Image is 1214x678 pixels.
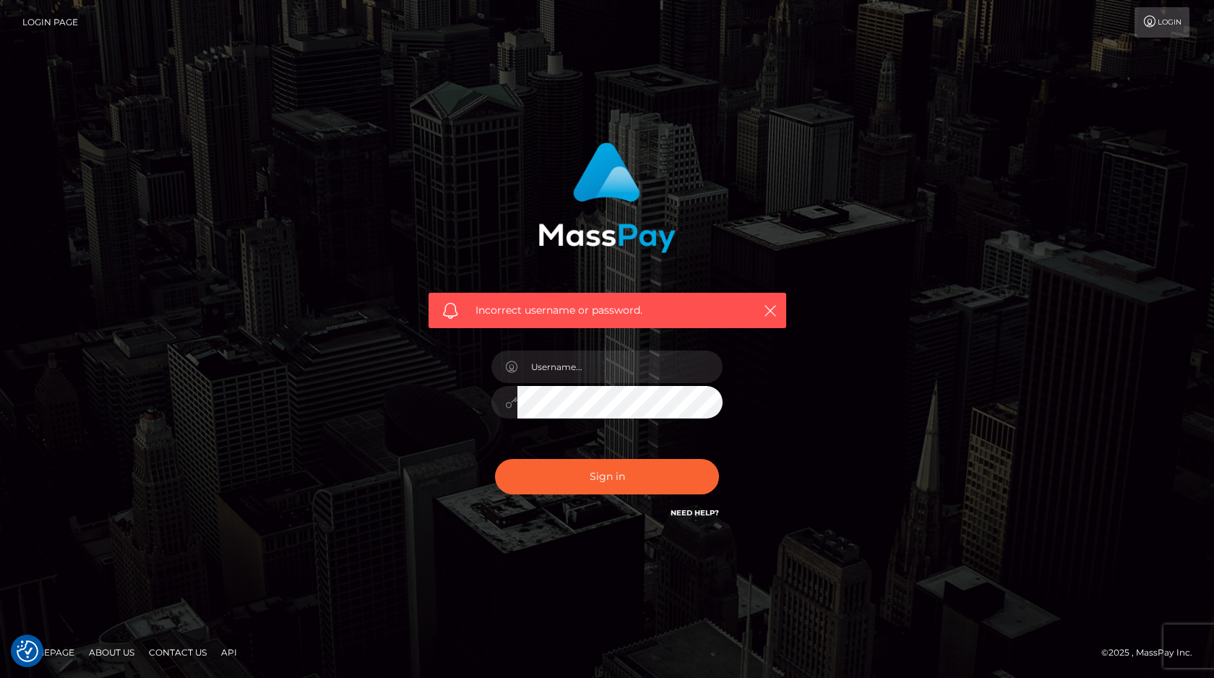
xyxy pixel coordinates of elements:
[22,7,78,38] a: Login Page
[17,640,38,662] button: Consent Preferences
[215,641,243,664] a: API
[16,641,80,664] a: Homepage
[475,303,739,318] span: Incorrect username or password.
[1135,7,1189,38] a: Login
[1101,645,1203,661] div: © 2025 , MassPay Inc.
[538,142,676,253] img: MassPay Login
[143,641,212,664] a: Contact Us
[17,640,38,662] img: Revisit consent button
[83,641,140,664] a: About Us
[495,459,719,494] button: Sign in
[517,351,723,383] input: Username...
[671,508,719,518] a: Need Help?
